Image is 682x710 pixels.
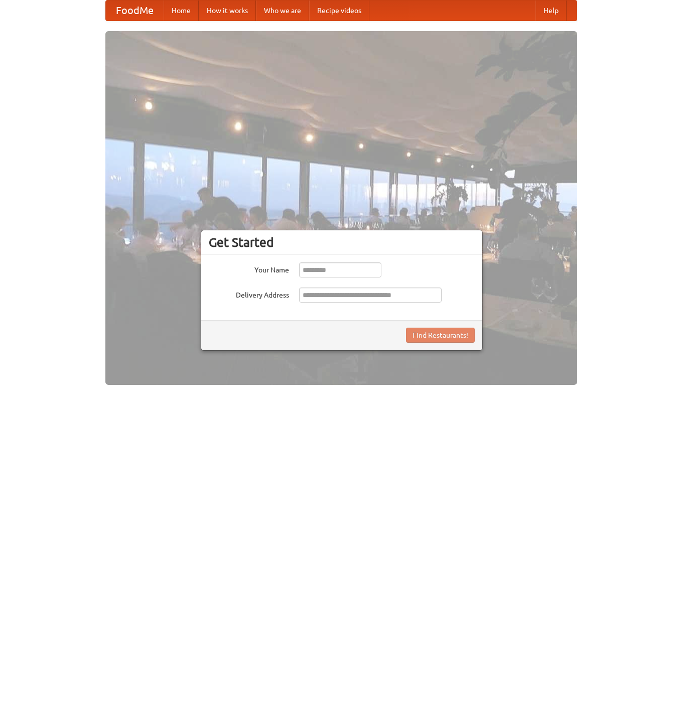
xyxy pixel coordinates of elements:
[106,1,164,21] a: FoodMe
[209,262,289,275] label: Your Name
[535,1,567,21] a: Help
[256,1,309,21] a: Who we are
[406,328,475,343] button: Find Restaurants!
[164,1,199,21] a: Home
[209,235,475,250] h3: Get Started
[309,1,369,21] a: Recipe videos
[199,1,256,21] a: How it works
[209,288,289,300] label: Delivery Address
